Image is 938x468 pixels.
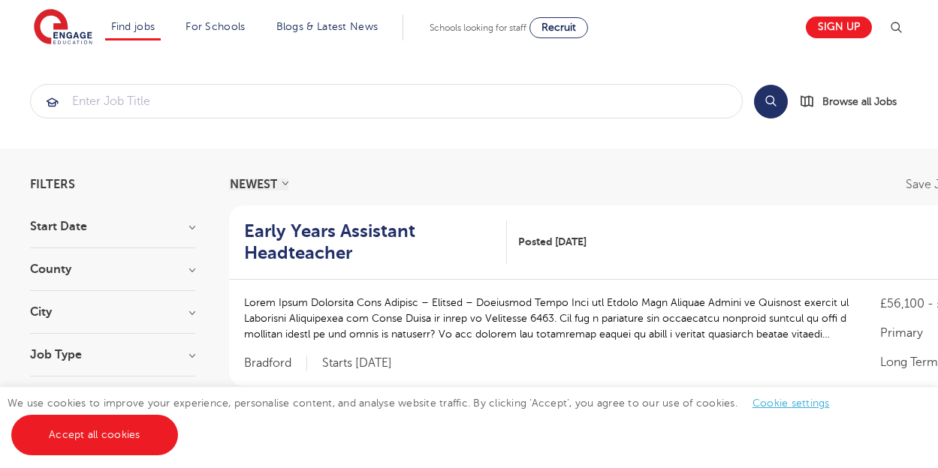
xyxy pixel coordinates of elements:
[34,9,92,46] img: Engage Education
[244,295,851,342] p: Lorem Ipsum Dolorsita Cons Adipisc – Elitsed – Doeiusmod Tempo Inci utl Etdolo Magn Aliquae Admin...
[30,84,743,118] div: Submit
[529,17,588,38] a: Recruit
[8,397,845,440] span: We use cookies to improve your experience, personalise content, and analyse website traffic. By c...
[753,397,830,409] a: Cookie settings
[800,93,909,110] a: Browse all Jobs
[276,21,379,32] a: Blogs & Latest News
[30,306,195,318] h3: City
[185,21,245,32] a: For Schools
[822,93,897,110] span: Browse all Jobs
[30,178,75,190] span: Filters
[244,220,507,264] a: Early Years Assistant Headteacher
[244,355,307,371] span: Bradford
[244,220,495,264] h2: Early Years Assistant Headteacher
[31,85,742,118] input: Submit
[11,415,178,455] a: Accept all cookies
[111,21,155,32] a: Find jobs
[322,355,392,371] p: Starts [DATE]
[541,22,576,33] span: Recruit
[806,16,872,38] a: Sign up
[30,349,195,361] h3: Job Type
[518,234,587,250] span: Posted [DATE]
[30,220,195,232] h3: Start Date
[754,85,788,118] button: Search
[30,263,195,275] h3: County
[430,22,526,33] span: Schools looking for staff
